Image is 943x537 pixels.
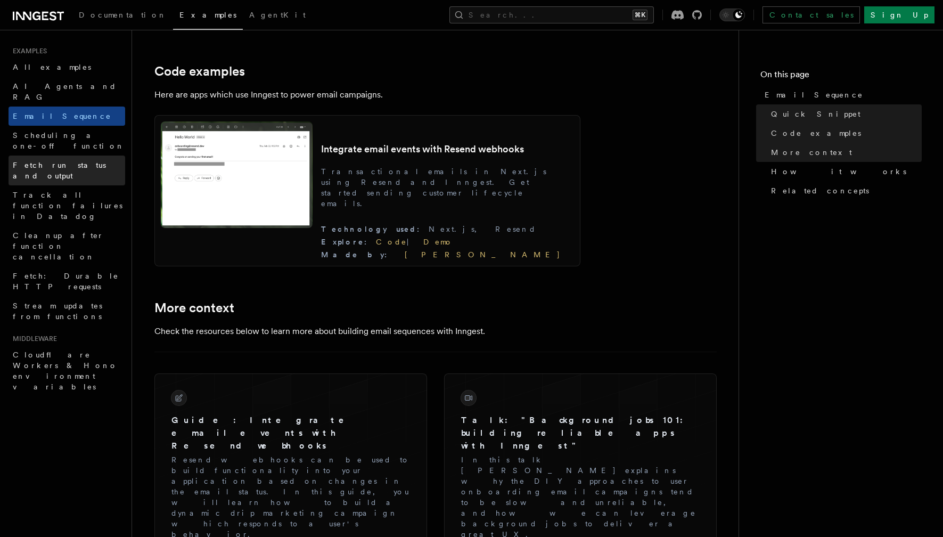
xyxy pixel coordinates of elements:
span: Fetch: Durable HTTP requests [13,272,119,291]
span: Examples [9,47,47,55]
a: Contact sales [762,6,860,23]
span: Examples [179,11,236,19]
h3: Talk: "Background jobs 101: building reliable apps with Inngest" [461,414,700,452]
a: AgentKit [243,3,312,29]
span: Scheduling a one-off function [13,131,125,150]
span: AI Agents and RAG [13,82,117,101]
kbd: ⌘K [633,10,647,20]
span: All examples [13,63,91,71]
span: Email Sequence [765,89,863,100]
img: Integrate email events with Resend webhooks [161,121,313,228]
a: Scheduling a one-off function [9,126,125,156]
a: Code [376,238,407,246]
span: Cloudflare Workers & Hono environment variables [13,351,118,391]
a: Code examples [154,64,245,79]
button: Search...⌘K [449,6,654,23]
a: Quick Snippet [767,104,922,124]
a: Demo [423,238,453,246]
span: AgentKit [249,11,306,19]
span: Track all function failures in Datadog [13,191,122,221]
span: Code examples [771,128,861,139]
a: All examples [9,58,125,77]
a: Stream updates from functions [9,296,125,326]
span: Made by : [321,250,396,259]
a: Code examples [767,124,922,143]
a: More context [767,143,922,162]
a: Examples [173,3,243,30]
div: | [321,237,574,247]
a: Fetch run status and output [9,156,125,185]
p: Check the resources below to learn more about building email sequences with Inngest. [154,324,580,339]
span: Middleware [9,335,57,343]
a: Sign Up [864,6,934,23]
a: How it works [767,162,922,181]
h3: Integrate email events with Resend webhooks [321,143,574,156]
span: Quick Snippet [771,109,860,119]
span: Explore : [321,238,376,246]
div: Next.js, Resend [321,224,574,234]
span: Cleanup after function cancellation [13,231,104,261]
a: Email Sequence [9,107,125,126]
a: Cleanup after function cancellation [9,226,125,266]
p: Transactional emails in Next.js using Resend and Inngest. Get started sending customer lifecycle ... [321,166,574,209]
p: Here are apps which use Inngest to power email campaigns. [154,87,580,102]
span: Fetch run status and output [13,161,106,180]
span: Documentation [79,11,167,19]
span: How it works [771,166,906,177]
a: Documentation [72,3,173,29]
a: Fetch: Durable HTTP requests [9,266,125,296]
a: Email Sequence [760,85,922,104]
a: Track all function failures in Datadog [9,185,125,226]
span: Related concepts [771,185,869,196]
span: More context [771,147,852,158]
a: Cloudflare Workers & Hono environment variables [9,345,125,396]
button: Toggle dark mode [719,9,745,21]
a: [PERSON_NAME] [396,250,561,259]
h4: On this page [760,68,922,85]
a: AI Agents and RAG [9,77,125,107]
span: Email Sequence [13,112,111,120]
h3: Guide: Integrate email events with Resend webhooks [171,414,410,452]
a: More context [154,300,234,315]
span: Technology used : [321,225,429,233]
a: Related concepts [767,181,922,200]
span: Stream updates from functions [13,302,102,321]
